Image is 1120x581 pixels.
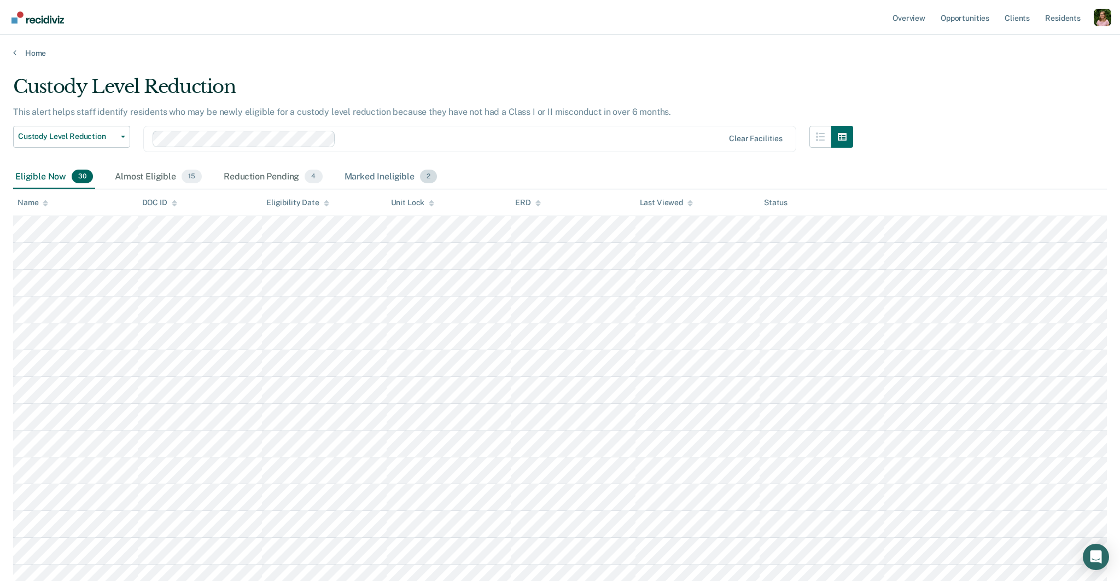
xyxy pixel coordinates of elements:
div: Clear facilities [729,134,783,143]
button: Profile dropdown button [1094,9,1111,26]
div: Open Intercom Messenger [1083,544,1109,570]
div: ERD [515,198,541,207]
button: Custody Level Reduction [13,126,130,148]
div: DOC ID [142,198,177,207]
div: Status [764,198,787,207]
div: Almost Eligible15 [113,165,204,189]
span: Custody Level Reduction [18,132,116,141]
div: Unit Lock [391,198,435,207]
span: 2 [420,170,437,184]
div: Reduction Pending4 [221,165,325,189]
div: Marked Ineligible2 [342,165,440,189]
a: Home [13,48,1107,58]
span: 4 [305,170,322,184]
div: Last Viewed [640,198,693,207]
img: Recidiviz [11,11,64,24]
div: Name [17,198,48,207]
div: Eligibility Date [266,198,329,207]
div: Eligible Now30 [13,165,95,189]
div: Custody Level Reduction [13,75,853,107]
span: 30 [72,170,93,184]
p: This alert helps staff identify residents who may be newly eligible for a custody level reduction... [13,107,671,117]
span: 15 [182,170,202,184]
